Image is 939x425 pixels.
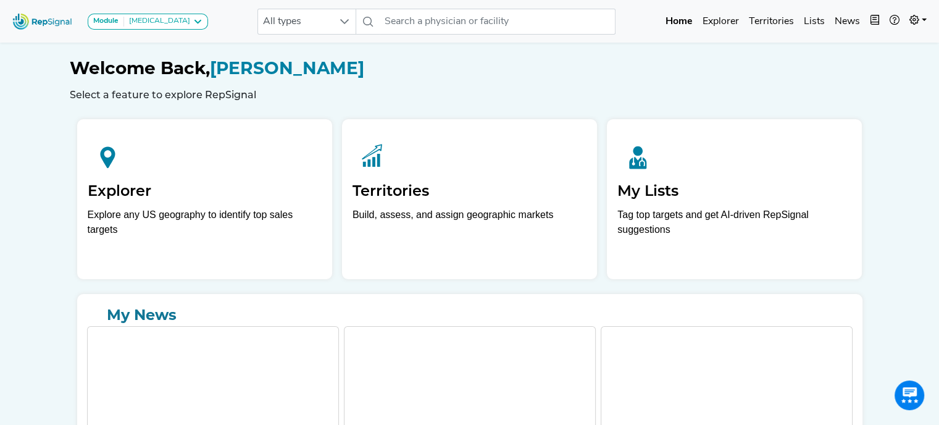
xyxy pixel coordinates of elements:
a: Territories [744,9,799,34]
button: Module[MEDICAL_DATA] [88,14,208,30]
a: ExplorerExplore any US geography to identify top sales targets [77,119,332,279]
input: Search a physician or facility [380,9,616,35]
h2: My Lists [617,182,851,200]
span: All types [258,9,332,34]
a: My ListsTag top targets and get AI-driven RepSignal suggestions [607,119,862,279]
a: Lists [799,9,830,34]
a: TerritoriesBuild, assess, and assign geographic markets [342,119,597,279]
p: Tag top targets and get AI-driven RepSignal suggestions [617,208,851,244]
a: Explorer [698,9,744,34]
div: [MEDICAL_DATA] [124,17,190,27]
strong: Module [93,17,119,25]
button: Intel Book [865,9,885,34]
h1: [PERSON_NAME] [70,58,870,79]
a: News [830,9,865,34]
h2: Territories [353,182,586,200]
h6: Select a feature to explore RepSignal [70,89,870,101]
a: Home [661,9,698,34]
span: Welcome Back, [70,57,210,78]
p: Build, assess, and assign geographic markets [353,208,586,244]
a: My News [87,304,853,326]
h2: Explorer [88,182,322,200]
div: Explore any US geography to identify top sales targets [88,208,322,237]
